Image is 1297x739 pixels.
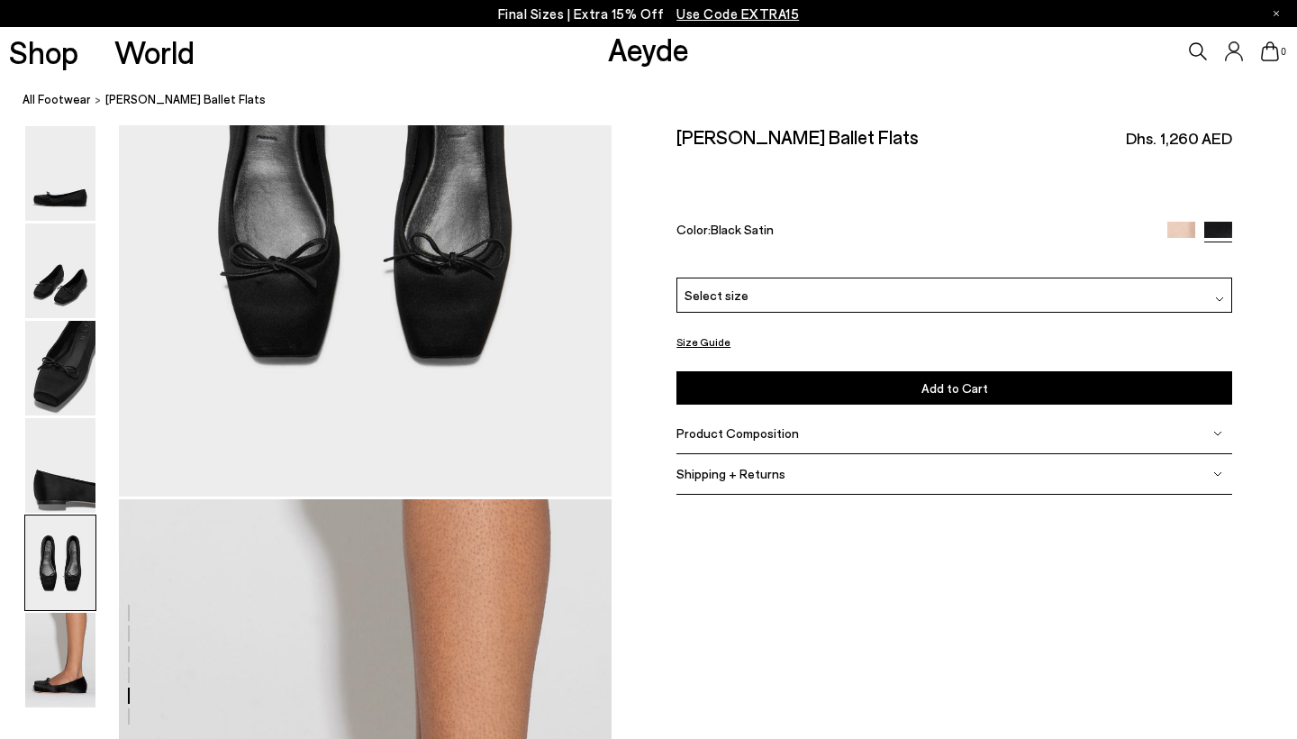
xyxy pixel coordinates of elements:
img: svg%3E [1213,429,1222,438]
span: Select size [685,286,748,305]
img: Gabriella Satin Ballet Flats - Image 2 [25,224,95,318]
a: Aeyde [608,30,689,68]
span: Product Composition [676,425,799,441]
span: 0 [1279,47,1288,57]
img: svg%3E [1215,295,1224,304]
img: Gabriella Satin Ballet Flats - Image 6 [25,613,95,707]
button: Size Guide [676,331,730,353]
img: Gabriella Satin Ballet Flats - Image 1 [25,126,95,221]
span: Navigate to /collections/ss25-final-sizes [676,5,799,22]
img: svg%3E [1213,470,1222,479]
span: Black Satin [711,221,774,236]
span: Dhs. 1,260 AED [1126,127,1232,150]
a: All Footwear [23,90,91,109]
span: [PERSON_NAME] Ballet Flats [105,90,266,109]
img: Gabriella Satin Ballet Flats - Image 5 [25,515,95,610]
a: World [114,36,195,68]
img: Gabriella Satin Ballet Flats - Image 3 [25,321,95,415]
a: Shop [9,36,78,68]
h2: [PERSON_NAME] Ballet Flats [676,125,919,148]
span: Shipping + Returns [676,466,785,481]
div: Color: [676,221,1149,242]
a: 0 [1261,41,1279,61]
img: Gabriella Satin Ballet Flats - Image 4 [25,418,95,513]
span: Add to Cart [921,380,988,396]
button: Add to Cart [676,371,1232,405]
p: Final Sizes | Extra 15% Off [498,3,800,25]
nav: breadcrumb [23,76,1297,125]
